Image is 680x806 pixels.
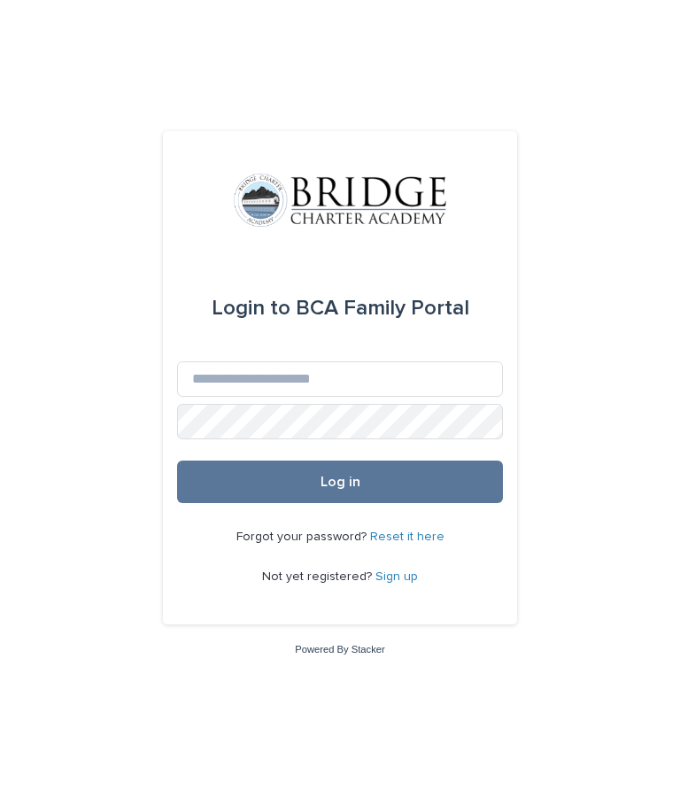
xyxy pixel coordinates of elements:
a: Reset it here [370,531,444,543]
span: Login to [212,298,290,319]
span: Not yet registered? [262,570,375,583]
a: Powered By Stacker [295,644,384,655]
span: Log in [321,475,360,489]
button: Log in [177,461,503,503]
img: V1C1m3IdTEidaUdm9Hs0 [234,174,446,227]
div: BCA Family Portal [212,283,469,333]
a: Sign up [375,570,418,583]
span: Forgot your password? [236,531,370,543]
